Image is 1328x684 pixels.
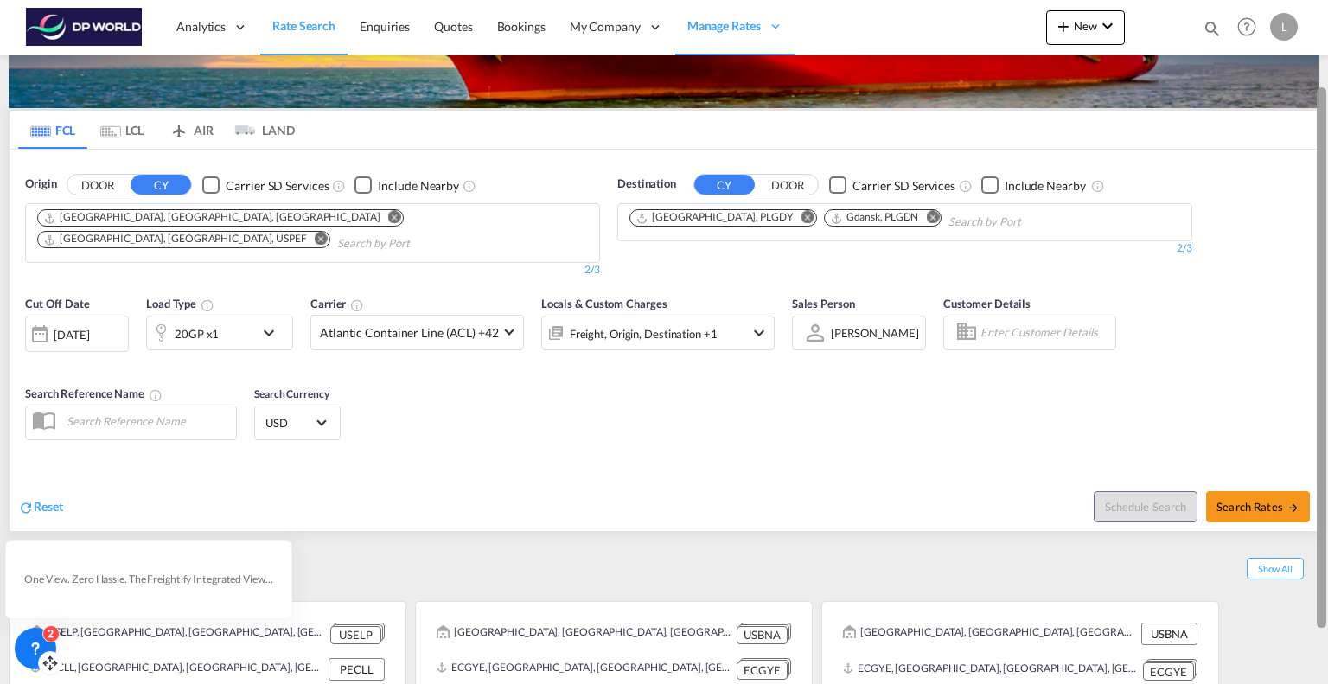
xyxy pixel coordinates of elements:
[1203,19,1222,45] div: icon-magnify
[18,500,34,515] md-icon: icon-refresh
[226,177,329,195] div: Carrier SD Services
[749,323,769,343] md-icon: icon-chevron-down
[25,387,163,400] span: Search Reference Name
[635,210,794,225] div: Gdynia, PLGDY
[943,297,1031,310] span: Customer Details
[1247,558,1304,579] span: Show All
[1046,10,1125,45] button: icon-plus 400-fgNewicon-chevron-down
[360,19,410,34] span: Enquiries
[259,323,288,343] md-icon: icon-chevron-down
[330,626,381,644] div: USELP
[792,297,855,310] span: Sales Person
[87,111,156,149] md-tab-item: LCL
[377,210,403,227] button: Remove
[1232,12,1270,43] div: Help
[43,232,307,246] div: Port Everglades, FL, USPEF
[1232,12,1261,42] span: Help
[617,241,1192,256] div: 2/3
[146,297,214,310] span: Load Type
[463,179,476,193] md-icon: Unchecked: Ignores neighbouring ports when fetching rates.Checked : Includes neighbouring ports w...
[980,320,1110,346] input: Enter Customer Details
[1216,500,1299,514] span: Search Rates
[1270,13,1298,41] div: L
[1097,16,1118,36] md-icon: icon-chevron-down
[337,230,501,258] input: Chips input.
[310,297,364,310] span: Carrier
[176,18,226,35] span: Analytics
[254,387,329,400] span: Search Currency
[329,658,385,681] div: PECLL
[146,316,293,350] div: 20GP x1icon-chevron-down
[1287,502,1299,514] md-icon: icon-arrow-right
[830,210,919,225] div: Gdansk, PLGDN
[264,410,331,435] md-select: Select Currency: $ USDUnited States Dollar
[1091,179,1105,193] md-icon: Unchecked: Ignores neighbouring ports when fetching rates.Checked : Includes neighbouring ports w...
[18,498,63,517] div: icon-refreshReset
[541,297,667,310] span: Locals & Custom Charges
[25,297,90,310] span: Cut Off Date
[201,298,214,312] md-icon: icon-information-outline
[915,210,941,227] button: Remove
[843,623,1137,645] div: USBNA, Nashville, TN, United States, North America, Americas
[829,320,921,345] md-select: Sales Person: Laura Zurcher
[332,179,346,193] md-icon: Unchecked: Search for CY (Container Yard) services for all selected carriers.Checked : Search for...
[34,499,63,514] span: Reset
[687,17,761,35] span: Manage Rates
[131,175,191,195] button: CY
[18,111,87,149] md-tab-item: FCL
[149,388,163,402] md-icon: Your search will be saved by the below given name
[25,316,129,352] div: [DATE]
[617,176,676,193] span: Destination
[1053,19,1118,33] span: New
[437,658,732,680] div: ECGYE, Guayaquil, Ecuador, South America, Americas
[354,176,459,194] md-checkbox: Checkbox No Ink
[18,111,295,149] md-pagination-wrapper: Use the left and right arrow keys to navigate between tabs
[58,408,236,434] input: Search Reference Name
[10,150,1318,530] div: OriginDOOR CY Checkbox No InkUnchecked: Search for CY (Container Yard) services for all selected ...
[25,349,38,373] md-datepicker: Select
[737,626,788,644] div: USBNA
[1203,19,1222,38] md-icon: icon-magnify
[981,176,1086,194] md-checkbox: Checkbox No Ink
[627,204,1120,236] md-chips-wrap: Chips container. Use arrow keys to select chips.
[959,179,973,193] md-icon: Unchecked: Search for CY (Container Yard) services for all selected carriers.Checked : Search for...
[497,19,546,34] span: Bookings
[830,210,923,225] div: Press delete to remove this chip.
[635,210,797,225] div: Press delete to remove this chip.
[350,298,364,312] md-icon: The selected Trucker/Carrierwill be displayed in the rate results If the rates are from another f...
[226,111,295,149] md-tab-item: LAND
[434,19,472,34] span: Quotes
[156,111,226,149] md-tab-item: AIR
[437,623,732,644] div: USBNA, Nashville, TN, United States, North America, Americas
[25,263,600,278] div: 2/3
[852,177,955,195] div: Carrier SD Services
[737,662,788,680] div: ECGYE
[169,120,189,133] md-icon: icon-airplane
[30,658,324,681] div: PECLL, Callao, Peru, South America, Americas
[694,175,755,195] button: CY
[831,326,919,340] div: [PERSON_NAME]
[1143,662,1194,681] div: ECGYE
[54,327,89,342] div: [DATE]
[1005,177,1086,195] div: Include Nearby
[43,210,380,225] div: Miami, FL, USMIA
[26,8,143,47] img: c08ca190194411f088ed0f3ba295208c.png
[757,176,818,195] button: DOOR
[175,322,219,346] div: 20GP x1
[1053,16,1074,36] md-icon: icon-plus 400-fg
[570,322,718,346] div: Freight Origin Destination Factory Stuffing
[202,176,329,194] md-checkbox: Checkbox No Ink
[272,18,335,33] span: Rate Search
[265,415,314,431] span: USD
[1141,623,1197,645] div: USBNA
[43,232,310,246] div: Press delete to remove this chip.
[948,208,1113,236] input: Chips input.
[541,316,775,350] div: Freight Origin Destination Factory Stuffingicon-chevron-down
[1206,491,1310,522] button: Search Ratesicon-arrow-right
[43,210,384,225] div: Press delete to remove this chip.
[829,176,955,194] md-checkbox: Checkbox No Ink
[378,177,459,195] div: Include Nearby
[570,18,641,35] span: My Company
[67,176,128,195] button: DOOR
